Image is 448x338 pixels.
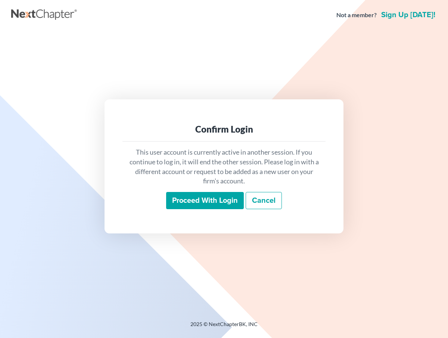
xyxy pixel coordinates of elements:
div: 2025 © NextChapterBK, INC [11,320,437,334]
input: Proceed with login [166,192,244,209]
p: This user account is currently active in another session. If you continue to log in, it will end ... [128,148,320,186]
a: Sign up [DATE]! [380,11,437,19]
a: Cancel [246,192,282,209]
div: Confirm Login [128,123,320,135]
strong: Not a member? [336,11,377,19]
